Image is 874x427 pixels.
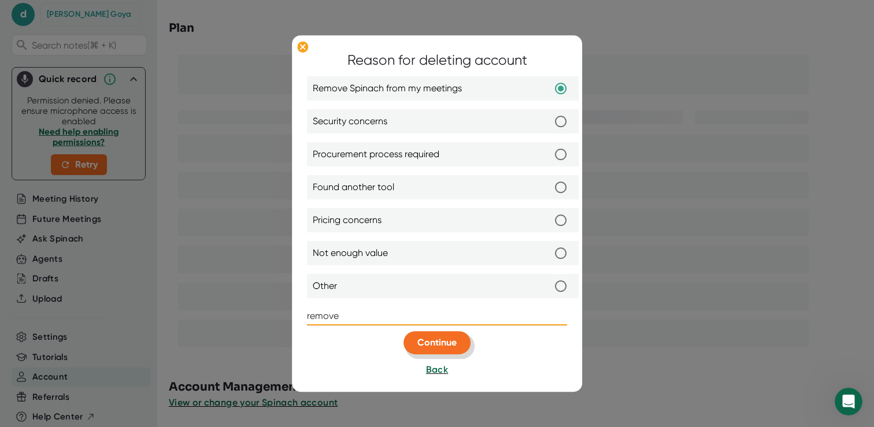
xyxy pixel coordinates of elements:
[313,115,387,129] span: Security concerns
[18,84,103,91] div: Fin • AI Agent • Just now
[313,280,337,294] span: Other
[56,11,70,20] h1: Fin
[313,82,462,96] span: Remove Spinach from my meetings
[10,305,221,325] textarea: Ask a question…
[426,365,448,376] span: Back
[181,5,203,27] button: Home
[18,329,27,339] button: Emoji picker
[835,388,862,415] iframe: Intercom live chat
[426,363,448,377] button: Back
[347,50,527,71] div: Reason for deleting account
[313,148,439,162] span: Procurement process required
[18,52,180,75] div: Hi! Please select a topic below so we can get you the right help.
[107,245,172,268] button: I Need Help
[177,245,216,268] button: Sales
[9,45,190,81] div: Hi! Please select a topic below so we can get you the right help.Fin • AI Agent• Just now
[8,5,29,27] button: go back
[417,337,457,348] span: Continue
[313,181,394,195] span: Found another tool
[313,214,382,228] span: Pricing concerns
[9,45,222,107] div: Fin says…
[198,325,217,343] button: Send a message…
[307,307,567,326] input: Provide additional detail
[403,332,471,355] button: Continue
[33,6,51,25] img: Profile image for Fin
[203,5,224,25] div: Close
[313,247,388,261] span: Not enough value
[126,274,216,297] button: Security and Data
